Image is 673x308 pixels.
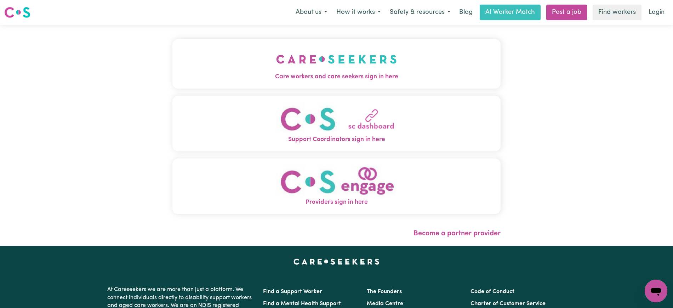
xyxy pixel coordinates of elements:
a: Charter of Customer Service [470,301,546,307]
a: AI Worker Match [480,5,541,20]
a: Code of Conduct [470,289,514,295]
a: Login [644,5,669,20]
button: Providers sign in here [172,158,501,214]
a: Find a Support Worker [263,289,322,295]
a: Media Centre [367,301,403,307]
span: Care workers and care seekers sign in here [172,72,501,82]
a: Careseekers home page [293,259,380,264]
button: How it works [332,5,385,20]
iframe: Button to launch messaging window [645,280,667,302]
a: Post a job [546,5,587,20]
a: Find workers [593,5,641,20]
a: Become a partner provider [414,230,501,237]
button: Care workers and care seekers sign in here [172,39,501,89]
a: The Founders [367,289,402,295]
span: Providers sign in here [172,198,501,207]
a: Blog [455,5,477,20]
button: Support Coordinators sign in here [172,96,501,151]
span: Support Coordinators sign in here [172,135,501,144]
img: Careseekers logo [4,6,30,19]
a: Careseekers logo [4,4,30,21]
button: Safety & resources [385,5,455,20]
button: About us [291,5,332,20]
